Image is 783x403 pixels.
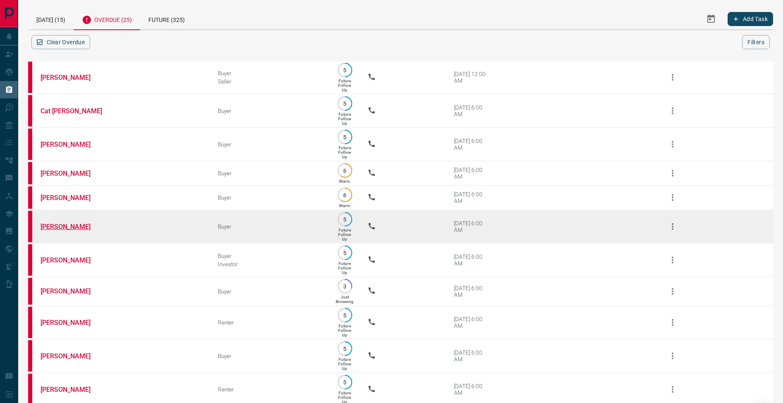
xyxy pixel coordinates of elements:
p: Future Follow Up [338,112,351,126]
div: property.ca [28,186,32,209]
p: Future Follow Up [338,261,351,275]
p: Future Follow Up [338,324,351,337]
p: 5 [342,312,348,318]
a: Cat [PERSON_NAME] [41,107,103,115]
div: property.ca [28,62,32,93]
p: 5 [342,100,348,107]
p: Warm [339,203,350,208]
p: Future Follow Up [338,79,351,92]
div: Renter [218,386,322,393]
p: 5 [342,346,348,352]
p: 5 [342,216,348,222]
div: Buyer [218,253,322,259]
p: Future Follow Up [338,228,351,241]
div: Buyer [218,141,322,148]
button: Add Task [728,12,773,26]
div: [DATE] 6:00 AM [454,138,489,151]
p: Just Browsing [336,295,353,304]
a: [PERSON_NAME] [41,74,103,81]
div: property.ca [28,244,32,276]
a: [PERSON_NAME] [41,223,103,231]
div: Buyer [218,288,322,295]
div: [DATE] 6:00 AM [454,383,489,396]
p: 6 [342,192,348,198]
a: [PERSON_NAME] [41,287,103,295]
p: Future Follow Up [338,357,351,371]
div: [DATE] 6:00 AM [454,167,489,180]
button: Filters [742,35,770,49]
div: property.ca [28,95,32,126]
div: Buyer [218,170,322,176]
p: 5 [342,67,348,73]
div: [DATE] 6:00 AM [454,191,489,204]
div: Buyer [218,353,322,359]
div: [DATE] 6:00 AM [454,349,489,362]
a: [PERSON_NAME] [41,352,103,360]
div: Buyer [218,70,322,76]
p: Future Follow Up [338,145,351,159]
div: Investor [218,261,322,267]
div: Buyer [218,107,322,114]
div: Seller [218,78,322,85]
div: [DATE] 6:00 AM [454,316,489,329]
button: Clear Overdue [31,35,90,49]
button: Select Date Range [701,9,721,29]
p: 3 [342,283,348,289]
p: 6 [342,167,348,174]
a: [PERSON_NAME] [41,319,103,327]
a: [PERSON_NAME] [41,141,103,148]
div: property.ca [28,162,32,184]
div: property.ca [28,211,32,242]
div: property.ca [28,129,32,160]
div: property.ca [28,278,32,305]
p: 5 [342,379,348,385]
a: [PERSON_NAME] [41,169,103,177]
a: [PERSON_NAME] [41,194,103,202]
div: Future (325) [140,8,193,29]
div: [DATE] 6:00 AM [454,253,489,267]
div: property.ca [28,307,32,338]
div: Buyer [218,223,322,230]
p: Warm [339,179,350,184]
div: [DATE] 6:00 AM [454,220,489,233]
a: [PERSON_NAME] [41,386,103,393]
div: [DATE] 6:00 AM [454,104,489,117]
p: 5 [342,134,348,140]
a: [PERSON_NAME] [41,256,103,264]
div: Overdue (25) [74,8,140,30]
div: Buyer [218,194,322,201]
div: Renter [218,319,322,326]
p: 5 [342,250,348,256]
div: [DATE] (15) [28,8,74,29]
div: [DATE] 6:00 AM [454,285,489,298]
div: property.ca [28,340,32,372]
div: [DATE] 12:00 AM [454,71,489,84]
